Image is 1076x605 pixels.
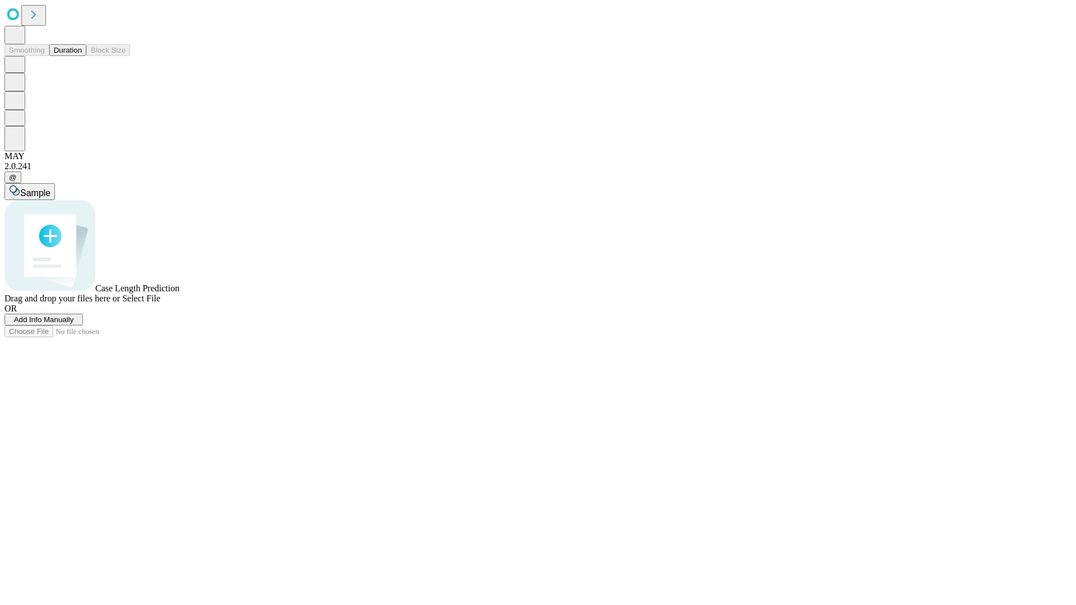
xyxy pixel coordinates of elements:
[95,283,179,293] span: Case Length Prediction
[86,44,130,56] button: Block Size
[4,314,83,325] button: Add Info Manually
[122,294,160,303] span: Select File
[14,315,74,324] span: Add Info Manually
[49,44,86,56] button: Duration
[4,161,1072,171] div: 2.0.241
[4,294,120,303] span: Drag and drop your files here or
[9,173,17,182] span: @
[20,188,50,198] span: Sample
[4,171,21,183] button: @
[4,151,1072,161] div: MAY
[4,44,49,56] button: Smoothing
[4,304,17,313] span: OR
[4,183,55,200] button: Sample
